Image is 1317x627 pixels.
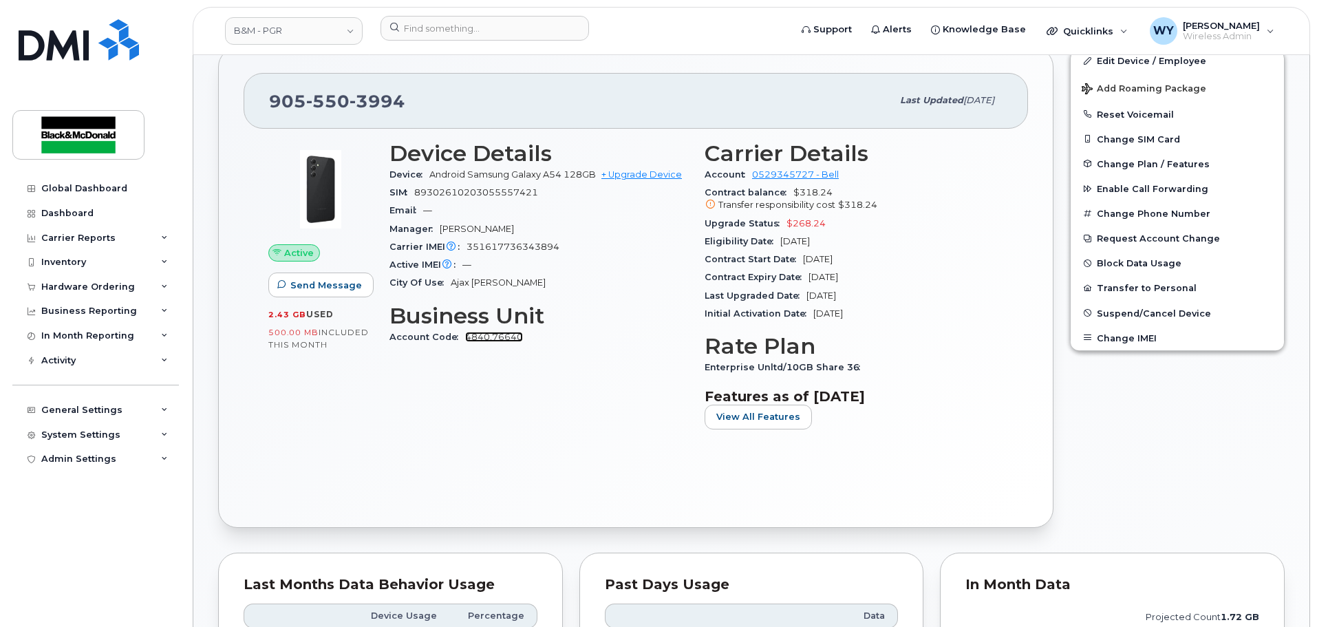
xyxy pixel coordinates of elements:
a: 0529345727 - Bell [752,169,839,180]
span: — [423,205,432,215]
span: Initial Activation Date [705,308,813,319]
span: WY [1153,23,1174,39]
span: SIM [389,187,414,198]
button: Request Account Change [1071,226,1284,251]
span: — [462,259,471,270]
span: [PERSON_NAME] [1183,20,1260,31]
h3: Features as of [DATE] [705,388,1003,405]
span: included this month [268,327,369,350]
button: Change IMEI [1071,326,1284,350]
button: Send Message [268,273,374,297]
a: Support [792,16,861,43]
div: Wesley Yue [1140,17,1284,45]
span: Manager [389,224,440,234]
span: Knowledge Base [943,23,1026,36]
div: Quicklinks [1037,17,1137,45]
span: Transfer responsibility cost [718,200,835,210]
input: Find something... [381,16,589,41]
span: 905 [269,91,405,111]
tspan: 1.72 GB [1221,612,1259,622]
button: Suspend/Cancel Device [1071,301,1284,326]
h3: Carrier Details [705,141,1003,166]
img: image20231002-3703462-17nx3v8.jpeg [279,148,362,231]
h3: Rate Plan [705,334,1003,359]
div: Last Months Data Behavior Usage [244,578,537,592]
span: Account Code [389,332,465,342]
span: [DATE] [809,272,838,282]
span: $268.24 [786,218,826,229]
span: [DATE] [806,290,836,301]
a: 4840.76640 [465,332,523,342]
span: [PERSON_NAME] [440,224,514,234]
span: Contract Expiry Date [705,272,809,282]
span: Enterprise Unltd/10GB Share 36 [705,362,867,372]
span: 500.00 MB [268,328,319,337]
span: Upgrade Status [705,218,786,229]
span: $318.24 [705,187,1003,212]
button: Change Plan / Features [1071,151,1284,176]
span: 89302610203055557421 [414,187,538,198]
span: Android Samsung Galaxy A54 128GB [429,169,596,180]
span: Eligibility Date [705,236,780,246]
span: 550 [306,91,350,111]
button: View All Features [705,405,812,429]
span: Active [284,246,314,259]
span: Alerts [883,23,912,36]
h3: Business Unit [389,304,688,328]
span: [DATE] [780,236,810,246]
text: projected count [1146,612,1259,622]
button: Enable Call Forwarding [1071,176,1284,201]
span: Suspend/Cancel Device [1097,308,1211,318]
span: [DATE] [813,308,843,319]
a: + Upgrade Device [601,169,682,180]
button: Change SIM Card [1071,127,1284,151]
span: used [306,309,334,319]
span: Ajax [PERSON_NAME] [451,277,546,288]
span: Wireless Admin [1183,31,1260,42]
span: Email [389,205,423,215]
div: In Month Data [965,578,1259,592]
span: Last Upgraded Date [705,290,806,301]
span: Send Message [290,279,362,292]
span: [DATE] [963,95,994,105]
a: Alerts [861,16,921,43]
span: Contract balance [705,187,793,198]
span: Device [389,169,429,180]
span: Quicklinks [1063,25,1113,36]
span: Support [813,23,852,36]
span: Last updated [900,95,963,105]
button: Change Phone Number [1071,201,1284,226]
button: Transfer to Personal [1071,275,1284,300]
span: $318.24 [838,200,877,210]
span: View All Features [716,410,800,423]
span: [DATE] [803,254,833,264]
span: Enable Call Forwarding [1097,184,1208,194]
span: 351617736343894 [467,242,559,252]
a: Edit Device / Employee [1071,48,1284,73]
h3: Device Details [389,141,688,166]
span: Add Roaming Package [1082,83,1206,96]
span: Change Plan / Features [1097,158,1210,169]
a: Knowledge Base [921,16,1036,43]
button: Block Data Usage [1071,251,1284,275]
button: Add Roaming Package [1071,74,1284,102]
span: 2.43 GB [268,310,306,319]
span: Contract Start Date [705,254,803,264]
button: Reset Voicemail [1071,102,1284,127]
span: Account [705,169,752,180]
div: Past Days Usage [605,578,899,592]
a: B&M - PGR [225,17,363,45]
span: 3994 [350,91,405,111]
span: Carrier IMEI [389,242,467,252]
span: City Of Use [389,277,451,288]
span: Active IMEI [389,259,462,270]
